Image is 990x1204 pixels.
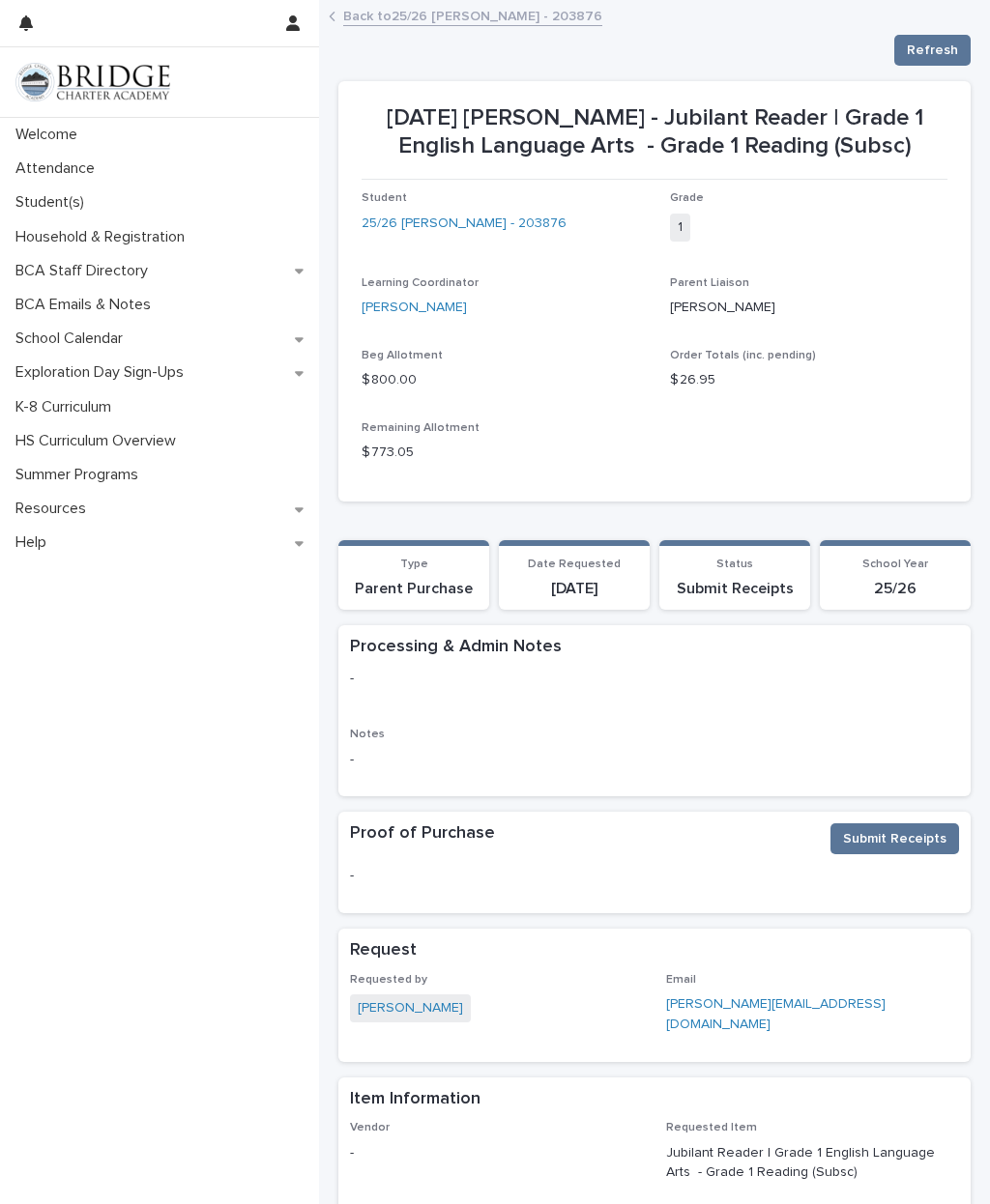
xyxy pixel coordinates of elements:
span: Type [400,559,428,570]
p: - [350,866,538,886]
button: Submit Receipts [830,823,959,854]
h2: Item Information [350,1089,480,1110]
p: $ 800.00 [362,370,655,390]
span: Status [716,559,753,570]
span: Order Totals (inc. pending) [670,350,816,361]
a: Back to25/26 [PERSON_NAME] - 203876 [343,4,602,26]
p: $ 26.95 [670,370,963,390]
span: 1 [670,214,690,242]
p: Jubilant Reader | Grade 1 English Language Arts - Grade 1 Reading (Subsc) [666,1143,959,1184]
span: Learning Coordinator [362,277,479,289]
p: Summer Programs [8,466,154,484]
span: Requested Item [666,1122,757,1133]
span: Vendor [350,1122,390,1133]
img: V1C1m3IdTEidaUdm9Hs0 [15,63,170,101]
span: Email [666,974,696,986]
p: - [350,669,959,689]
button: Refresh [894,35,971,66]
span: Refresh [907,41,958,60]
p: Household & Registration [8,228,200,246]
a: [PERSON_NAME] [358,998,463,1018]
h2: Request [350,940,417,961]
p: Resources [8,500,102,518]
span: Beg Allotment [362,350,443,361]
p: K-8 Curriculum [8,398,127,416]
p: HS Curriculum Overview [8,432,191,450]
a: [PERSON_NAME][EMAIL_ADDRESS][DOMAIN_NAME] [666,997,886,1031]
h2: Processing & Admin Notes [350,637,562,658]
p: [DATE] [PERSON_NAME] - Jubilant Reader | Grade 1 English Language Arts - Grade 1 Reading (Subsc) [362,104,947,160]
p: Attendance [8,159,110,178]
p: Student(s) [8,193,100,212]
a: 25/26 [PERSON_NAME] - 203876 [362,214,567,234]
span: Requested by [350,974,427,986]
h2: Proof of Purchase [350,823,495,845]
p: BCA Emails & Notes [8,296,166,314]
span: Parent Liaison [670,277,749,289]
p: Parent Purchase [350,580,478,598]
p: Help [8,533,62,552]
p: - [350,1143,643,1163]
p: [PERSON_NAME] [670,298,963,318]
p: Submit Receipts [671,580,799,598]
p: 25/26 [831,580,959,598]
span: School Year [862,559,928,570]
span: Date Requested [528,559,621,570]
p: Welcome [8,126,93,144]
p: $ 773.05 [362,443,655,463]
a: [PERSON_NAME] [362,298,467,318]
p: BCA Staff Directory [8,262,163,280]
span: Student [362,192,407,204]
p: Exploration Day Sign-Ups [8,363,199,382]
p: School Calendar [8,330,138,348]
span: Notes [350,729,385,740]
span: Submit Receipts [843,829,946,848]
p: [DATE] [510,580,638,598]
span: Grade [670,192,704,204]
span: Remaining Allotment [362,422,480,434]
p: - [350,750,959,770]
